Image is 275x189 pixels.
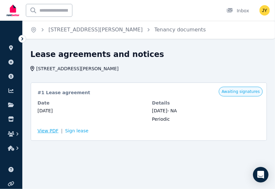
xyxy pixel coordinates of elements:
span: [STREET_ADDRESS][PERSON_NAME] [36,65,119,72]
dt: Date [37,100,146,106]
dd: [DATE] [37,107,146,114]
dt: Details [152,100,260,106]
a: Tenancy documents [154,27,206,33]
nav: Breadcrumb [23,21,214,39]
span: View PDF [37,128,58,134]
span: | [61,128,63,134]
span: # 1 Lease agreement [37,89,260,96]
a: [STREET_ADDRESS][PERSON_NAME] [48,27,143,33]
span: Periodic [152,116,260,122]
div: Inbox [227,7,249,14]
h1: Lease agreements and notices [30,49,164,60]
a: Sign lease [65,128,89,134]
img: RentBetter [5,2,21,18]
div: Open Intercom Messenger [253,167,269,183]
img: JIAN YU [259,5,270,16]
span: [DATE] - NA [152,107,260,114]
span: Awaiting signatures [222,89,260,94]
